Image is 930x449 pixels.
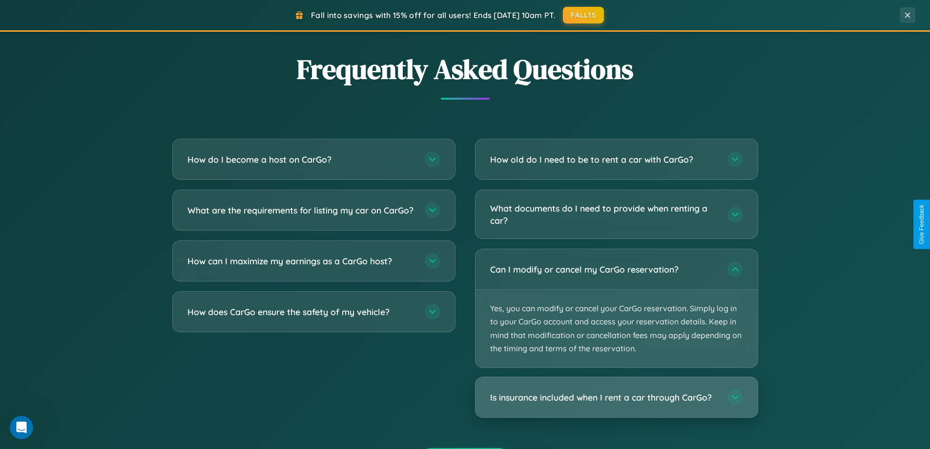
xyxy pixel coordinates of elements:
[187,306,415,318] h3: How does CarGo ensure the safety of my vehicle?
[918,205,925,244] div: Give Feedback
[187,255,415,267] h3: How can I maximize my earnings as a CarGo host?
[10,416,33,439] iframe: Intercom live chat
[490,263,718,276] h3: Can I modify or cancel my CarGo reservation?
[187,204,415,216] h3: What are the requirements for listing my car on CarGo?
[172,50,758,88] h2: Frequently Asked Questions
[490,202,718,226] h3: What documents do I need to provide when renting a car?
[490,391,718,404] h3: Is insurance included when I rent a car through CarGo?
[490,153,718,166] h3: How old do I need to be to rent a car with CarGo?
[311,10,556,20] span: Fall into savings with 15% off for all users! Ends [DATE] 10am PT.
[187,153,415,166] h3: How do I become a host on CarGo?
[475,290,758,367] p: Yes, you can modify or cancel your CarGo reservation. Simply log in to your CarGo account and acc...
[563,7,604,23] button: FALL15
